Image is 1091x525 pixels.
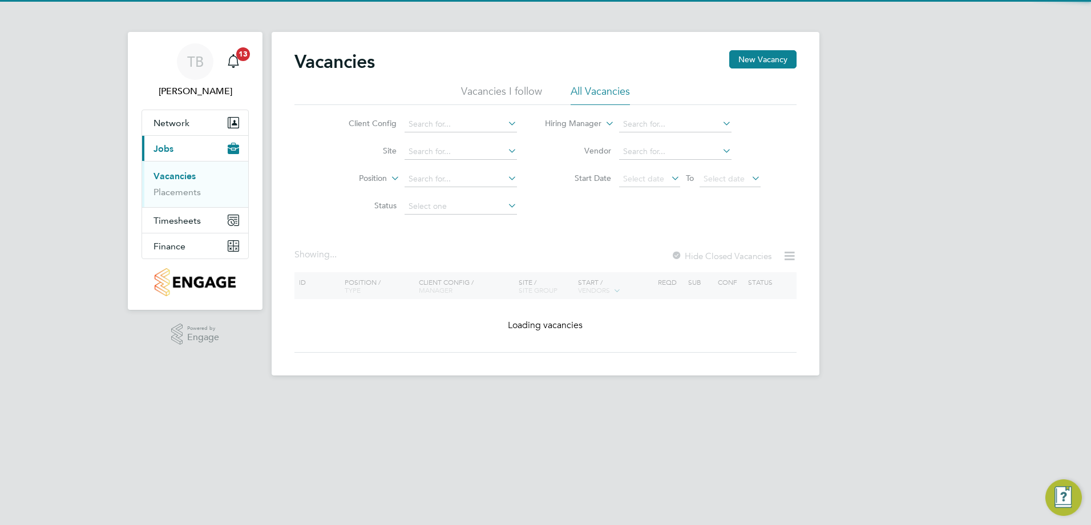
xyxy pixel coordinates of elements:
label: Site [331,146,397,156]
input: Search for... [619,144,732,160]
span: ... [330,249,337,260]
a: Powered byEngage [171,324,220,345]
input: Search for... [405,144,517,160]
input: Search for... [405,171,517,187]
a: 13 [222,43,245,80]
button: Engage Resource Center [1045,479,1082,516]
label: Start Date [545,173,611,183]
label: Status [331,200,397,211]
div: Showing [294,249,339,261]
span: Select date [704,173,745,184]
h2: Vacancies [294,50,375,73]
button: Jobs [142,136,248,161]
span: Jobs [153,143,173,154]
button: Timesheets [142,208,248,233]
input: Search for... [405,116,517,132]
li: All Vacancies [571,84,630,105]
a: Placements [153,187,201,197]
span: Finance [153,241,185,252]
a: Vacancies [153,171,196,181]
span: Select date [623,173,664,184]
li: Vacancies I follow [461,84,542,105]
span: 13 [236,47,250,61]
span: Powered by [187,324,219,333]
button: New Vacancy [729,50,797,68]
nav: Main navigation [128,32,262,310]
label: Hiring Manager [536,118,601,130]
label: Client Config [331,118,397,128]
span: Tameem Bachour [142,84,249,98]
a: Go to home page [142,268,249,296]
a: TB[PERSON_NAME] [142,43,249,98]
input: Select one [405,199,517,215]
button: Network [142,110,248,135]
label: Hide Closed Vacancies [671,251,771,261]
span: To [682,171,697,185]
label: Position [321,173,387,184]
div: Jobs [142,161,248,207]
label: Vendor [545,146,611,156]
img: countryside-properties-logo-retina.png [155,268,235,296]
span: Engage [187,333,219,342]
button: Finance [142,233,248,259]
input: Search for... [619,116,732,132]
span: Network [153,118,189,128]
span: TB [187,54,204,69]
span: Timesheets [153,215,201,226]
